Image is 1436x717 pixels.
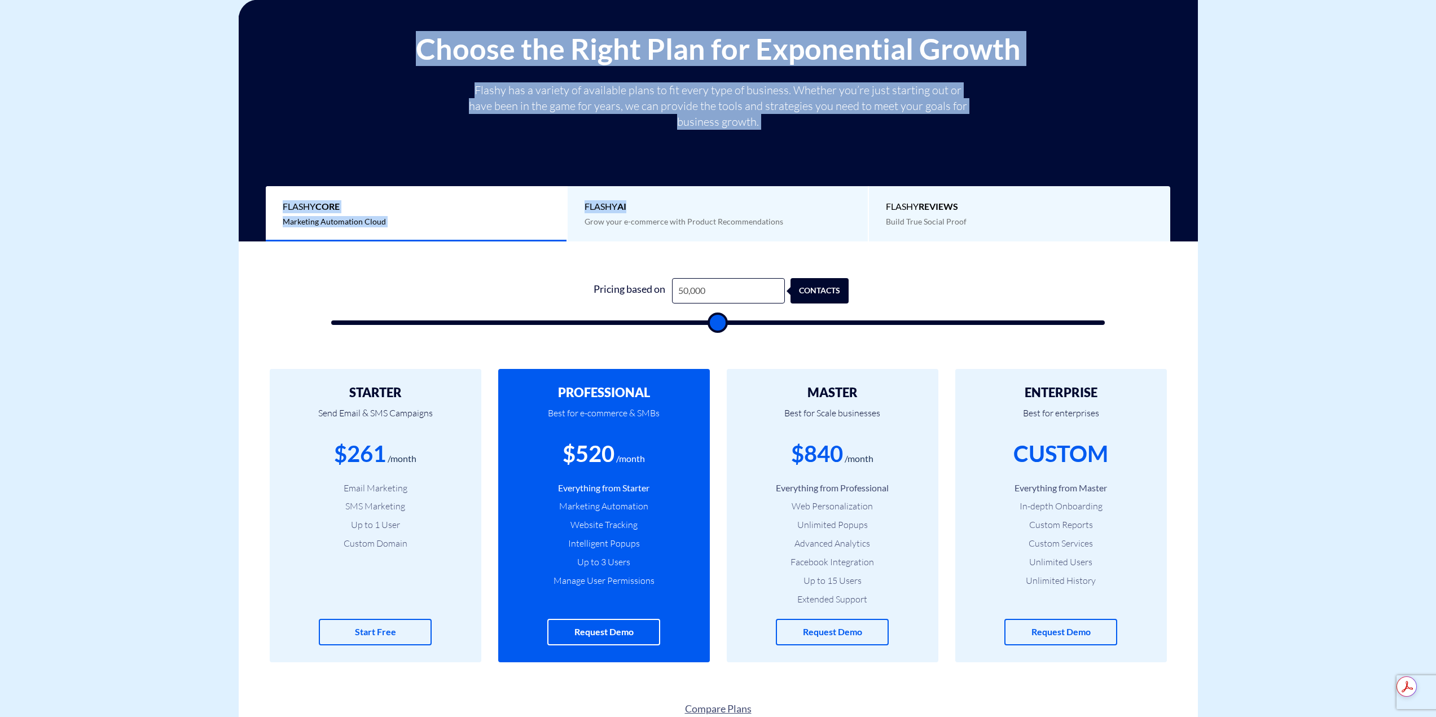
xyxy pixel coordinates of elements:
div: Pricing based on [587,278,672,303]
li: Custom Services [972,537,1150,550]
li: SMS Marketing [287,500,464,513]
b: REVIEWS [919,201,958,212]
h2: Choose the Right Plan for Exponential Growth [247,33,1189,65]
h2: MASTER [744,386,921,399]
div: CUSTOM [1013,438,1108,470]
span: Marketing Automation Cloud [283,217,386,226]
li: Up to 15 Users [744,574,921,587]
li: Intelligent Popups [515,537,693,550]
li: Everything from Master [972,482,1150,495]
a: Request Demo [547,619,660,645]
span: Build True Social Proof [886,217,967,226]
li: Custom Domain [287,537,464,550]
li: Website Tracking [515,518,693,531]
li: Unlimited Users [972,556,1150,569]
li: Up to 1 User [287,518,464,531]
a: Request Demo [776,619,889,645]
li: Extended Support [744,593,921,606]
li: Up to 3 Users [515,556,693,569]
div: $261 [334,438,386,470]
li: Manage User Permissions [515,574,693,587]
b: Core [315,201,340,212]
li: Everything from Starter [515,482,693,495]
li: Everything from Professional [744,482,921,495]
b: AI [617,201,626,212]
p: Best for enterprises [972,399,1150,438]
li: Unlimited Popups [744,518,921,531]
div: /month [616,452,645,465]
li: Marketing Automation [515,500,693,513]
li: Email Marketing [287,482,464,495]
a: Request Demo [1004,619,1117,645]
a: Compare Plans [239,702,1198,716]
span: Flashy [886,200,1153,213]
p: Best for e-commerce & SMBs [515,399,693,438]
div: /month [845,452,873,465]
span: Flashy [585,200,851,213]
li: Custom Reports [972,518,1150,531]
h2: ENTERPRISE [972,386,1150,399]
a: Start Free [319,619,432,645]
h2: PROFESSIONAL [515,386,693,399]
li: Facebook Integration [744,556,921,569]
li: Advanced Analytics [744,537,921,550]
p: Send Email & SMS Campaigns [287,399,464,438]
li: Unlimited History [972,574,1150,587]
p: Flashy has a variety of available plans to fit every type of business. Whether you’re just starti... [464,82,972,130]
div: $840 [791,438,843,470]
p: Best for Scale businesses [744,399,921,438]
h2: STARTER [287,386,464,399]
li: Web Personalization [744,500,921,513]
span: Flashy [283,200,550,213]
span: Grow your e-commerce with Product Recommendations [585,217,783,226]
div: /month [388,452,416,465]
div: contacts [798,278,856,303]
li: In-depth Onboarding [972,500,1150,513]
div: $520 [563,438,614,470]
